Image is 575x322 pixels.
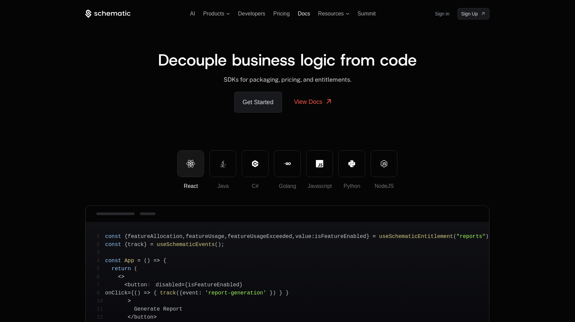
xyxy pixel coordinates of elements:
a: Pricing [273,11,290,16]
a: Developers [238,11,265,16]
span: , [224,234,228,240]
span: useSchematicEntitlement [379,234,453,240]
span: track [128,242,144,248]
button: C# [242,150,269,177]
span: SDKs for packaging, pricing, and entitlements. [224,76,351,83]
span: < [125,282,128,288]
span: < [128,314,131,320]
span: 6 [96,273,105,281]
span: Decouple business logic from code [158,49,417,71]
span: = [128,290,131,296]
div: NodeJS [371,182,397,190]
span: { [163,258,166,264]
span: Sign Up [461,10,478,17]
span: ( [215,242,218,248]
span: { [125,242,128,248]
a: Docs [298,11,310,16]
div: React [178,182,204,190]
span: ( [453,234,457,240]
span: value [295,234,312,240]
span: , [292,234,295,240]
span: } [286,290,289,296]
div: Javascript [306,182,333,190]
span: ( [144,258,147,264]
span: , [183,234,186,240]
span: { [131,290,134,296]
span: ) [147,258,150,264]
span: track [160,290,176,296]
span: button [128,282,147,288]
span: < [118,274,122,280]
span: } [270,290,273,296]
span: 10 [96,297,108,305]
div: Java [210,182,236,190]
span: isFeatureEnabled [188,282,240,288]
span: Products [203,11,224,17]
span: => [153,258,160,264]
span: featureAllocation [128,234,182,240]
span: 4 [96,257,105,265]
span: { [153,290,157,296]
span: } [366,234,370,240]
span: : [312,234,315,240]
span: > [121,274,125,280]
span: ; [489,234,492,240]
button: Javascript [306,150,333,177]
span: ; [221,242,225,248]
span: Report [163,306,183,312]
span: 1 [96,233,105,241]
a: Get Started [234,92,282,113]
span: 2 [96,241,105,249]
span: : [199,290,202,296]
span: = [373,234,376,240]
button: Golang [274,150,301,177]
span: Resources [318,11,344,17]
span: ) [137,290,141,296]
a: View Docs [286,92,341,112]
a: AI [190,11,195,16]
div: C# [242,182,268,190]
span: onClick [105,290,128,296]
span: = [150,242,154,248]
span: const [105,242,121,248]
span: > [153,314,157,320]
a: Sign in [435,8,449,19]
span: event [183,290,199,296]
span: } [279,290,283,296]
div: Golang [274,182,300,190]
span: ( [134,266,138,272]
span: } [144,242,147,248]
span: useSchematicEvents [157,242,215,248]
span: ( [176,290,179,296]
span: disabled [156,282,182,288]
span: 9 [96,289,105,297]
span: 3 [96,249,105,257]
span: App [125,258,134,264]
span: featureUsage [186,234,224,240]
span: { [185,282,188,288]
span: > [128,298,131,304]
span: 8 [147,281,156,289]
span: 5 [96,265,105,273]
span: { [179,290,183,296]
span: Generate [134,306,160,312]
span: } [239,282,243,288]
span: ( [134,290,138,296]
button: NodeJS [371,150,397,177]
span: / [131,314,134,320]
a: [object Object] [458,8,490,19]
span: return [111,266,131,272]
span: = [181,282,185,288]
span: 'report-generation' [205,290,266,296]
span: 11 [96,305,108,313]
a: Summit [357,11,376,16]
span: isFeatureEnabled [315,234,366,240]
span: 12 [96,313,108,321]
span: ) [273,290,276,296]
span: 7 [96,281,105,289]
span: ) [485,234,489,240]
